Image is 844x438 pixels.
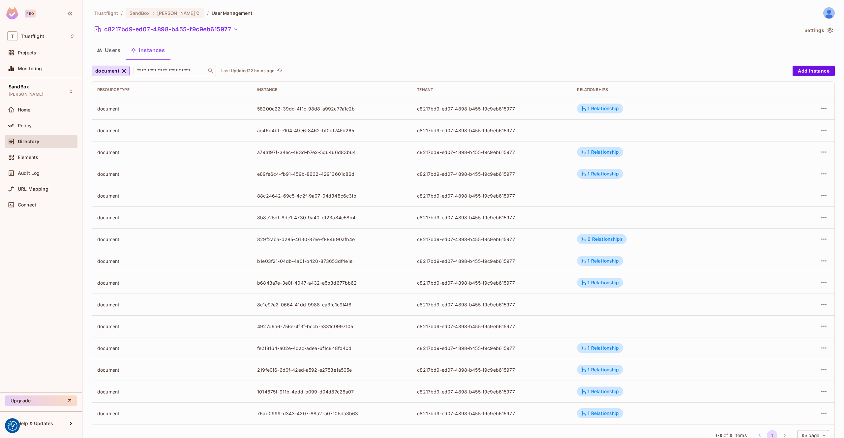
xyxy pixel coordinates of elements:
span: document [95,67,119,75]
span: Workspace: Trustflight [21,34,44,39]
div: c8217bd9-ed07-4898-b455-f9c9eb615977 [417,236,566,242]
span: [PERSON_NAME] [9,92,44,97]
span: Projects [18,50,36,55]
div: 1 Relationship [581,367,619,373]
div: 1 Relationship [581,410,619,416]
span: URL Mapping [18,186,48,192]
div: c8217bd9-ed07-4898-b455-f9c9eb615977 [417,127,566,134]
button: c8217bd9-ed07-4898-b455-f9c9eb615977 [92,24,241,35]
div: c8217bd9-ed07-4898-b455-f9c9eb615977 [417,280,566,286]
img: Revisit consent button [8,421,17,431]
div: document [97,389,247,395]
span: [PERSON_NAME] [157,10,196,16]
div: 1 Relationship [581,345,619,351]
div: c8217bd9-ed07-4898-b455-f9c9eb615977 [417,389,566,395]
div: b6843a7e-3e0f-4047-a432-a5b3d677bb62 [257,280,407,286]
span: Audit Log [18,171,40,176]
li: / [207,10,209,16]
div: document [97,193,247,199]
div: document [97,236,247,242]
div: c8217bd9-ed07-4898-b455-f9c9eb615977 [417,345,566,351]
button: Instances [126,42,170,58]
div: document [97,323,247,329]
div: 829f2aba-d285-4630-87ee-f884690afb4e [257,236,407,242]
div: Relationships [577,87,761,92]
div: c8217bd9-ed07-4898-b455-f9c9eb615977 [417,258,566,264]
span: SandBox [130,10,150,16]
div: document [97,301,247,308]
div: 1 Relationship [581,389,619,394]
div: 1 Relationship [581,171,619,177]
div: 58200c22-39dd-4f1c-98d8-a992c77a1c2b [257,106,407,112]
span: User Management [212,10,253,16]
div: document [97,345,247,351]
div: document [97,410,247,417]
div: 8c1e97e2-0664-41dd-9988-ca3fc1c9f4f8 [257,301,407,308]
span: Directory [18,139,39,144]
div: a79a197f-34ec-483d-b7e2-5d6466d83b64 [257,149,407,155]
span: T [7,31,17,41]
span: refresh [277,68,283,74]
div: ae46d4bf-e104-49e6-8462-bf0df745b265 [257,127,407,134]
div: document [97,149,247,155]
div: document [97,171,247,177]
button: document [92,66,130,76]
div: c8217bd9-ed07-4898-b455-f9c9eb615977 [417,149,566,155]
span: Policy [18,123,32,128]
div: Pro [25,10,36,17]
div: c8217bd9-ed07-4898-b455-f9c9eb615977 [417,171,566,177]
div: c8217bd9-ed07-4898-b455-f9c9eb615977 [417,214,566,221]
span: Home [18,107,31,112]
span: Help & Updates [18,421,53,426]
p: Last Updated 22 hours ago [221,68,275,74]
img: James Duncan [824,8,834,18]
div: 1014675f-911b-4edd-b099-d04d87c28a07 [257,389,407,395]
button: Consent Preferences [8,421,17,431]
div: 8b8c25df-8dc1-4730-9a40-df23a84c58b4 [257,214,407,221]
button: refresh [276,67,284,75]
div: Tenant [417,87,566,92]
div: 1 Relationship [581,258,619,264]
button: Add Instance [793,66,835,76]
span: SandBox [9,84,29,89]
div: c8217bd9-ed07-4898-b455-f9c9eb615977 [417,193,566,199]
div: 219fe0f6-6d0f-42ed-a592-e2753e1a505e [257,367,407,373]
img: SReyMgAAAABJRU5ErkJggg== [6,7,18,19]
div: 4927d9a6-756e-4f3f-bccb-e331c0997105 [257,323,407,329]
div: document [97,280,247,286]
div: document [97,258,247,264]
div: 76ad0999-d343-4207-88a2-a07105da3b63 [257,410,407,417]
div: c8217bd9-ed07-4898-b455-f9c9eb615977 [417,323,566,329]
div: 1 Relationship [581,280,619,286]
div: Instance [257,87,407,92]
div: Resource type [97,87,247,92]
div: 88c24642-69c5-4c2f-9a07-04d348c6c3fb [257,193,407,199]
button: Users [92,42,126,58]
span: Monitoring [18,66,42,71]
span: : [152,11,155,16]
div: 1 Relationship [581,106,619,111]
div: c8217bd9-ed07-4898-b455-f9c9eb615977 [417,410,566,417]
div: c8217bd9-ed07-4898-b455-f9c9eb615977 [417,367,566,373]
div: c8217bd9-ed07-4898-b455-f9c9eb615977 [417,301,566,308]
span: Connect [18,202,36,207]
div: b1e03f21-04db-4a0f-b420-873653df4e1e [257,258,407,264]
span: Elements [18,155,38,160]
div: 6 Relationships [581,236,622,242]
span: the active workspace [94,10,118,16]
span: Click to refresh data [275,67,284,75]
div: e89fe6c4-fb91-459b-8602-42913601c86d [257,171,407,177]
button: Upgrade [5,395,77,406]
div: 1 Relationship [581,149,619,155]
div: c8217bd9-ed07-4898-b455-f9c9eb615977 [417,106,566,112]
div: document [97,367,247,373]
div: document [97,127,247,134]
div: fe2f8164-a02e-4dac-adea-6f1c848fd40d [257,345,407,351]
div: document [97,214,247,221]
li: / [121,10,123,16]
div: document [97,106,247,112]
button: Settings [802,25,835,36]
